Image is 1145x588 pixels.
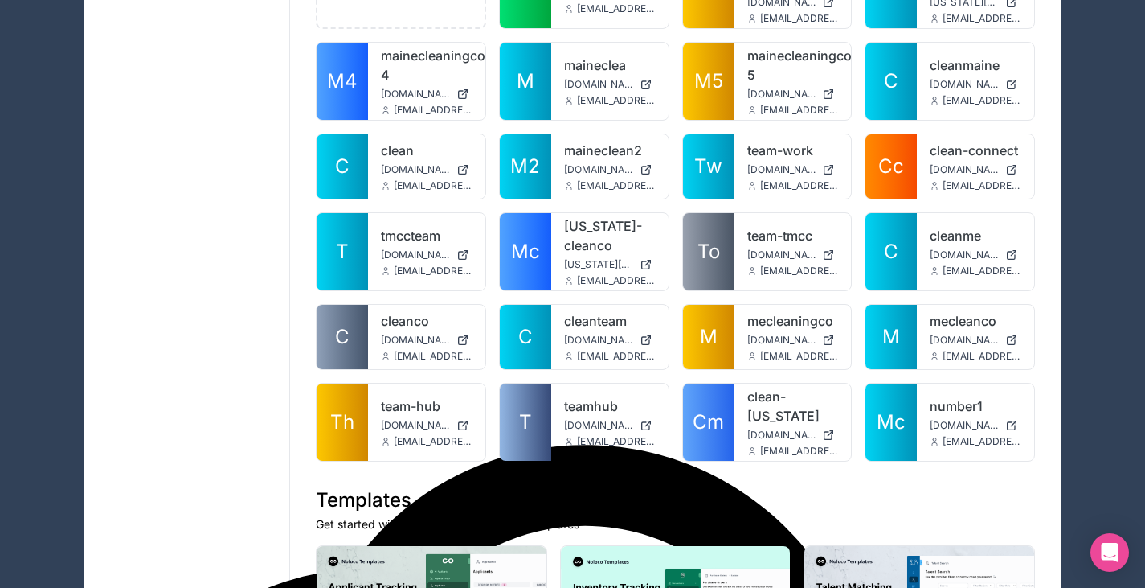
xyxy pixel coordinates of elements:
[317,134,368,199] a: C
[564,78,633,91] span: [DOMAIN_NAME]
[564,56,656,75] a: maineclea
[577,179,656,192] span: [EMAIL_ADDRESS][DOMAIN_NAME]
[327,68,358,94] span: M4
[564,419,633,432] span: [DOMAIN_NAME]
[760,12,839,25] span: [EMAIL_ADDRESS][DOMAIN_NAME]
[381,249,450,261] span: [DOMAIN_NAME]
[335,324,350,350] span: C
[511,239,540,265] span: Mc
[500,134,551,199] a: M2
[930,163,999,176] span: [DOMAIN_NAME]
[381,249,472,261] a: [DOMAIN_NAME]
[564,334,656,347] a: [DOMAIN_NAME]
[747,249,816,261] span: [DOMAIN_NAME]
[747,334,816,347] span: [DOMAIN_NAME]
[381,419,450,432] span: [DOMAIN_NAME]
[500,43,551,120] a: M
[693,409,724,435] span: Cm
[381,334,450,347] span: [DOMAIN_NAME]
[519,409,532,435] span: T
[930,78,999,91] span: [DOMAIN_NAME]
[930,226,1021,245] a: cleanme
[694,154,722,179] span: Tw
[564,163,633,176] span: [DOMAIN_NAME]
[943,265,1021,278] span: [EMAIL_ADDRESS][DOMAIN_NAME]
[381,397,472,416] a: team-hub
[518,324,533,350] span: C
[683,213,734,290] a: To
[760,179,839,192] span: [EMAIL_ADDRESS][DOMAIN_NAME]
[336,239,349,265] span: T
[747,429,839,442] a: [DOMAIN_NAME][US_STATE]
[747,387,839,426] a: clean-[US_STATE]
[697,239,720,265] span: To
[747,88,839,101] a: [DOMAIN_NAME]
[865,305,917,369] a: M
[577,94,656,107] span: [EMAIL_ADDRESS][DOMAIN_NAME]
[747,311,839,331] a: mecleaningco
[760,445,839,458] span: [EMAIL_ADDRESS][DOMAIN_NAME]
[510,154,540,179] span: M2
[930,334,999,347] span: [DOMAIN_NAME]
[747,226,839,245] a: team-tmcc
[564,163,656,176] a: [DOMAIN_NAME]
[760,104,839,117] span: [EMAIL_ADDRESS][DOMAIN_NAME]
[316,516,1035,532] p: Get started with one of our ready-made templates
[394,265,472,278] span: [EMAIL_ADDRESS][DOMAIN_NAME]
[381,46,472,84] a: mainecleaningco-4
[577,350,656,363] span: [EMAIL_ADDRESS][DOMAIN_NAME]
[683,134,734,199] a: Tw
[564,397,656,416] a: teamhub
[747,334,839,347] a: [DOMAIN_NAME]
[884,239,898,265] span: C
[865,213,917,290] a: C
[747,249,839,261] a: [DOMAIN_NAME]
[564,258,656,271] a: [US_STATE][DOMAIN_NAME]
[381,334,472,347] a: [DOMAIN_NAME]
[878,154,904,179] span: Cc
[1090,533,1129,572] div: Open Intercom Messenger
[564,216,656,255] a: [US_STATE]-cleanco
[930,397,1021,416] a: number1
[317,213,368,290] a: T
[930,249,1021,261] a: [DOMAIN_NAME]
[747,429,816,442] span: [DOMAIN_NAME][US_STATE]
[930,419,1021,432] a: [DOMAIN_NAME]
[930,163,1021,176] a: [DOMAIN_NAME]
[865,384,917,461] a: Mc
[381,163,472,176] a: [DOMAIN_NAME]
[317,384,368,461] a: Th
[930,249,999,261] span: [DOMAIN_NAME]
[564,334,633,347] span: [DOMAIN_NAME]
[683,305,734,369] a: M
[577,2,656,15] span: [EMAIL_ADDRESS][DOMAIN_NAME]
[317,43,368,120] a: M4
[381,88,450,101] span: [DOMAIN_NAME]
[865,134,917,199] a: Cc
[882,324,900,350] span: M
[884,68,898,94] span: C
[747,163,839,176] a: [DOMAIN_NAME]
[694,68,723,94] span: M5
[865,43,917,120] a: C
[943,94,1021,107] span: [EMAIL_ADDRESS][DOMAIN_NAME]
[683,384,734,461] a: Cm
[577,274,656,287] span: [EMAIL_ADDRESS][DOMAIN_NAME]
[930,334,1021,347] a: [DOMAIN_NAME]
[316,487,1035,513] h1: Templates
[564,419,656,432] a: [DOMAIN_NAME]
[381,141,472,160] a: clean
[500,213,551,290] a: Mc
[564,311,656,331] a: cleanteam
[381,311,472,331] a: cleanco
[930,419,999,432] span: [DOMAIN_NAME]
[930,56,1021,75] a: cleanmaine
[381,88,472,101] a: [DOMAIN_NAME]
[747,88,816,101] span: [DOMAIN_NAME]
[500,384,551,461] a: T
[517,68,534,94] span: M
[394,435,472,448] span: [EMAIL_ADDRESS][DOMAIN_NAME]
[930,141,1021,160] a: clean-connect
[577,435,656,448] span: [EMAIL_ADDRESS][DOMAIN_NAME]
[760,265,839,278] span: [EMAIL_ADDRESS][DOMAIN_NAME]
